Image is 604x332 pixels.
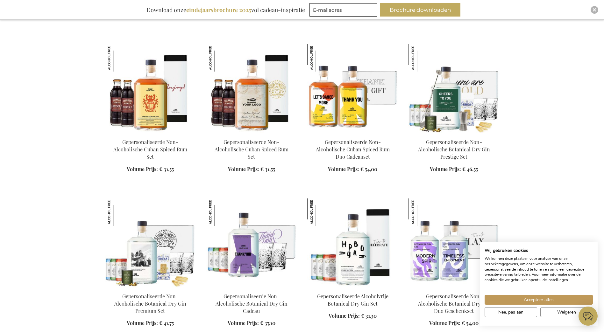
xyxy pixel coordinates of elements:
[206,285,297,291] a: Personalised Non-Alcoholic Botanical Dry Gin Gift Gepersonaliseerde Non-Alcoholische Botanical Dr...
[206,44,233,72] img: Gepersonaliseerde Non-Alcoholische Cuban Spiced Rum Set
[113,139,187,160] a: Gepersonaliseerde Non-Alcoholische Cuban Spiced Rum Set
[360,166,377,172] span: € 54,00
[105,131,196,137] a: Personalised Non-Alcoholic Cuban Spiced Rum Set Gepersonaliseerde Non-Alcoholische Cuban Spiced R...
[328,166,359,172] span: Volume Prijs:
[307,198,398,287] img: Personalised Non-Alcoholic Botanical Dry Gin Set
[485,307,537,317] button: Pas cookie voorkeuren aan
[159,320,174,326] span: € 41,75
[105,44,132,72] img: Gepersonaliseerde Non-Alcoholische Cuban Spiced Rum Set
[186,6,251,14] b: eindejaarsbrochure 2025
[316,139,390,160] a: Gepersonaliseerde Non-Alcoholische Cuban Spiced Rum Duo Cadeauset
[462,166,478,172] span: € 46,55
[593,8,596,12] img: Close
[462,320,479,326] span: € 54,00
[409,198,436,226] img: Gepersonaliseerde Non-Alcoholische Botanical Dry Gin Duo Geschenkset
[228,166,259,172] span: Volume Prijs:
[307,44,335,72] img: Gepersonaliseerde Non-Alcoholische Cuban Spiced Rum Duo Cadeauset
[105,198,196,287] img: Personalised Non-Alcoholic Botanical Dry Gin Premium Set
[409,44,436,72] img: Gepersonaliseerde Non-Alcoholische Botanical Dry Gin Prestige Set
[540,307,593,317] button: Alle cookies weigeren
[159,166,174,172] span: € 31,55
[485,256,593,283] p: We kunnen deze plaatsen voor analyse van onze bezoekersgegevens, om onze website te verbeteren, g...
[105,198,132,226] img: Gepersonaliseerde Non-Alcoholische Botanical Dry Gin Premium Set
[429,320,460,326] span: Volume Prijs:
[228,166,275,173] a: Volume Prijs: € 31,55
[307,44,398,133] img: Gepersonaliseerde Non-Alcoholische Cuban Spiced Rum Duo Cadeauset
[361,312,377,319] span: € 31,30
[380,3,460,17] button: Brochure downloaden
[485,248,593,253] h2: Wij gebruiken cookies
[114,293,186,314] a: Gepersonaliseerde Non-Alcoholische Botanical Dry Gin Premium Set
[485,295,593,305] button: Accepteer alle cookies
[328,166,377,173] a: Volume Prijs: € 54,00
[260,166,275,172] span: € 31,55
[418,293,490,314] a: Gepersonaliseerde Non-Alcoholische Botanical Dry Gin Duo Geschenkset
[317,293,388,307] a: Gepersonaliseerde Alcoholvrije Botanical Dry Gin Set
[127,320,158,326] span: Volume Prijs:
[307,285,398,291] a: Personalised Non-Alcoholic Botanical Dry Gin Set Gepersonaliseerde Alcoholvrije Botanical Dry Gin...
[260,320,275,326] span: € 37,10
[409,285,500,291] a: Personalised Non-Alcoholic Botanical Dry Gin Duo Gift Set Gepersonaliseerde Non-Alcoholische Bota...
[409,131,500,137] a: Personalised Non-Alcoholic Botanical Dry Gin Prestige Set Gepersonaliseerde Non-Alcoholische Bota...
[127,166,158,172] span: Volume Prijs:
[309,3,377,17] input: E-mailadres
[591,6,598,14] div: Close
[216,293,288,314] a: Gepersonaliseerde Non-Alcoholische Botanical Dry Gin Cadeau
[105,285,196,291] a: Personalised Non-Alcoholic Botanical Dry Gin Premium Set Gepersonaliseerde Non-Alcoholische Botan...
[409,44,500,133] img: Personalised Non-Alcoholic Botanical Dry Gin Prestige Set
[579,307,598,326] iframe: belco-activator-frame
[206,198,233,226] img: Gepersonaliseerde Non-Alcoholische Botanical Dry Gin Cadeau
[228,320,259,326] span: Volume Prijs:
[418,139,490,160] a: Gepersonaliseerde Non-Alcoholische Botanical Dry Gin Prestige Set
[524,296,554,303] span: Accepteer alles
[498,309,523,315] span: Nee, pas aan
[429,320,479,327] a: Volume Prijs: € 54,00
[144,3,308,17] div: Download onze vol cadeau-inspiratie
[557,309,576,315] span: Weigeren
[329,312,360,319] span: Volume Prijs:
[215,139,288,160] a: Gepersonaliseerde Non-Alcoholische Cuban Spiced Rum Set
[307,131,398,137] a: Gepersonaliseerde Non-Alcoholische Cuban Spiced Rum Duo Cadeauset Gepersonaliseerde Non-Alcoholis...
[228,320,275,327] a: Volume Prijs: € 37,10
[127,320,174,327] a: Volume Prijs: € 41,75
[309,3,379,18] form: marketing offers and promotions
[127,166,174,173] a: Volume Prijs: € 31,55
[105,44,196,133] img: Personalised Non-Alcoholic Cuban Spiced Rum Set
[307,198,335,226] img: Gepersonaliseerde Alcoholvrije Botanical Dry Gin Set
[430,166,461,172] span: Volume Prijs:
[409,198,500,287] img: Personalised Non-Alcoholic Botanical Dry Gin Duo Gift Set
[206,131,297,137] a: Personalised Non-Alcoholic Cuban Spiced Rum Set Gepersonaliseerde Non-Alcoholische Cuban Spiced R...
[329,312,377,320] a: Volume Prijs: € 31,30
[206,44,297,133] img: Personalised Non-Alcoholic Cuban Spiced Rum Set
[206,198,297,287] img: Personalised Non-Alcoholic Botanical Dry Gin Gift
[430,166,478,173] a: Volume Prijs: € 46,55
